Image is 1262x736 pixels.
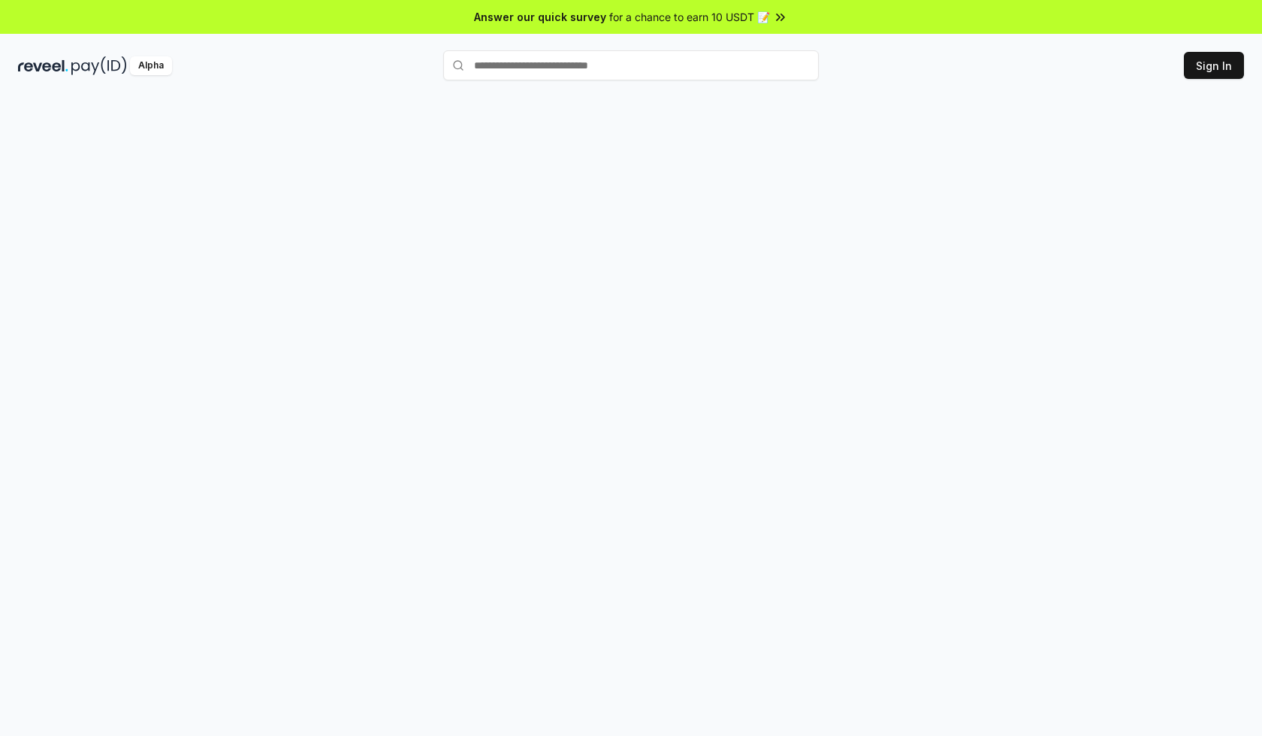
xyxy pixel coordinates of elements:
[71,56,127,75] img: pay_id
[130,56,172,75] div: Alpha
[474,9,606,25] span: Answer our quick survey
[1184,52,1244,79] button: Sign In
[18,56,68,75] img: reveel_dark
[609,9,770,25] span: for a chance to earn 10 USDT 📝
